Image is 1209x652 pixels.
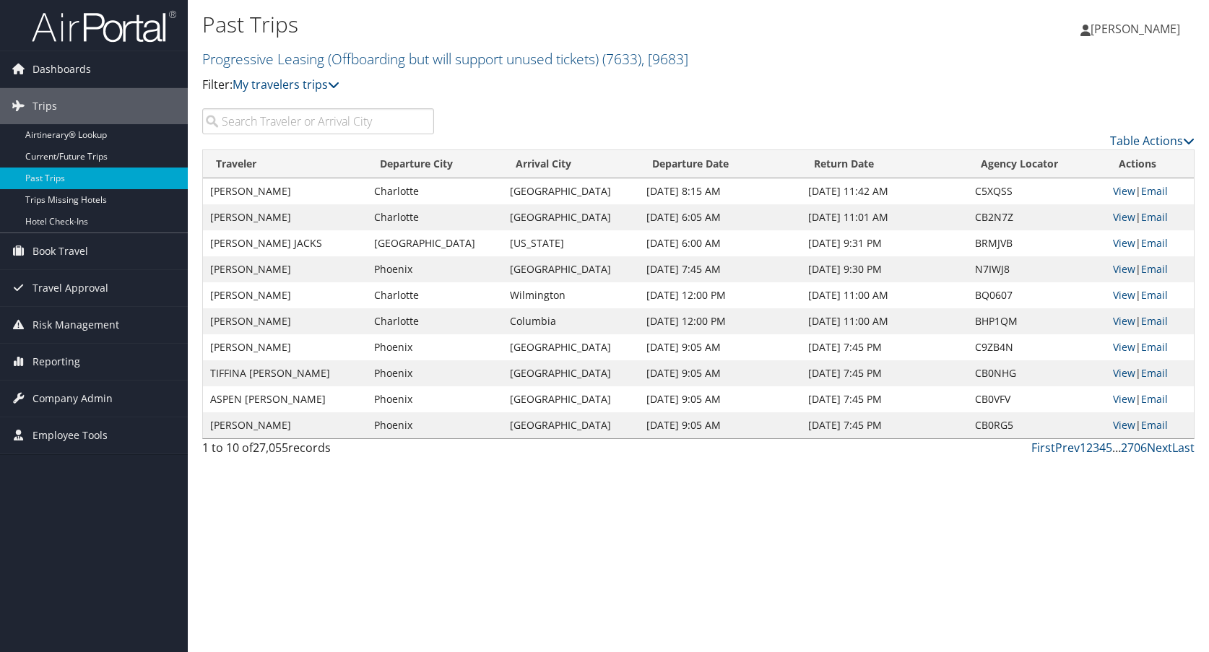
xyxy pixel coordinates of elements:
[202,76,864,95] p: Filter:
[32,381,113,417] span: Company Admin
[1106,360,1194,386] td: |
[503,386,638,412] td: [GEOGRAPHIC_DATA]
[367,308,503,334] td: Charlotte
[203,150,367,178] th: Traveler: activate to sort column ascending
[1031,440,1055,456] a: First
[639,334,802,360] td: [DATE] 9:05 AM
[367,360,503,386] td: Phoenix
[1141,184,1168,198] a: Email
[367,412,503,438] td: Phoenix
[639,386,802,412] td: [DATE] 9:05 AM
[1106,334,1194,360] td: |
[639,150,802,178] th: Departure Date: activate to sort column ascending
[1080,440,1086,456] a: 1
[639,204,802,230] td: [DATE] 6:05 AM
[32,51,91,87] span: Dashboards
[968,230,1106,256] td: BRMJVB
[639,230,802,256] td: [DATE] 6:00 AM
[1055,440,1080,456] a: Prev
[1080,7,1195,51] a: [PERSON_NAME]
[801,204,968,230] td: [DATE] 11:01 AM
[203,308,367,334] td: [PERSON_NAME]
[968,386,1106,412] td: CB0VFV
[801,360,968,386] td: [DATE] 7:45 PM
[639,282,802,308] td: [DATE] 12:00 PM
[1106,256,1194,282] td: |
[1141,340,1168,354] a: Email
[1106,282,1194,308] td: |
[801,308,968,334] td: [DATE] 11:00 AM
[253,440,288,456] span: 27,055
[801,150,968,178] th: Return Date: activate to sort column ascending
[968,178,1106,204] td: C5XQSS
[1147,440,1172,456] a: Next
[1113,184,1135,198] a: View
[1106,440,1112,456] a: 5
[968,282,1106,308] td: BQ0607
[1113,340,1135,354] a: View
[503,256,638,282] td: [GEOGRAPHIC_DATA]
[801,178,968,204] td: [DATE] 11:42 AM
[202,9,864,40] h1: Past Trips
[639,412,802,438] td: [DATE] 9:05 AM
[32,344,80,380] span: Reporting
[1106,150,1194,178] th: Actions
[503,360,638,386] td: [GEOGRAPHIC_DATA]
[801,386,968,412] td: [DATE] 7:45 PM
[203,386,367,412] td: ASPEN [PERSON_NAME]
[1091,21,1180,37] span: [PERSON_NAME]
[641,49,688,69] span: , [ 9683 ]
[1110,133,1195,149] a: Table Actions
[639,308,802,334] td: [DATE] 12:00 PM
[801,334,968,360] td: [DATE] 7:45 PM
[1141,392,1168,406] a: Email
[503,178,638,204] td: [GEOGRAPHIC_DATA]
[367,150,503,178] th: Departure City: activate to sort column ascending
[1121,440,1147,456] a: 2706
[32,307,119,343] span: Risk Management
[503,150,638,178] th: Arrival City: activate to sort column ascending
[503,334,638,360] td: [GEOGRAPHIC_DATA]
[1141,236,1168,250] a: Email
[1093,440,1099,456] a: 3
[968,150,1106,178] th: Agency Locator: activate to sort column ascending
[639,256,802,282] td: [DATE] 7:45 AM
[202,439,434,464] div: 1 to 10 of records
[968,256,1106,282] td: N7IWJ8
[1113,288,1135,302] a: View
[1113,236,1135,250] a: View
[1113,392,1135,406] a: View
[203,360,367,386] td: TIFFINA [PERSON_NAME]
[32,88,57,124] span: Trips
[1106,308,1194,334] td: |
[1141,288,1168,302] a: Email
[367,178,503,204] td: Charlotte
[1113,418,1135,432] a: View
[203,178,367,204] td: [PERSON_NAME]
[203,334,367,360] td: [PERSON_NAME]
[801,282,968,308] td: [DATE] 11:00 AM
[968,308,1106,334] td: BHP1QM
[367,230,503,256] td: [GEOGRAPHIC_DATA]
[367,256,503,282] td: Phoenix
[1106,386,1194,412] td: |
[1141,314,1168,328] a: Email
[367,386,503,412] td: Phoenix
[32,270,108,306] span: Travel Approval
[503,204,638,230] td: [GEOGRAPHIC_DATA]
[202,108,434,134] input: Search Traveler or Arrival City
[203,282,367,308] td: [PERSON_NAME]
[1106,412,1194,438] td: |
[968,204,1106,230] td: CB2N7Z
[367,334,503,360] td: Phoenix
[1086,440,1093,456] a: 2
[1112,440,1121,456] span: …
[1141,366,1168,380] a: Email
[1141,262,1168,276] a: Email
[639,178,802,204] td: [DATE] 8:15 AM
[1113,262,1135,276] a: View
[801,256,968,282] td: [DATE] 9:30 PM
[1106,230,1194,256] td: |
[203,204,367,230] td: [PERSON_NAME]
[1099,440,1106,456] a: 4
